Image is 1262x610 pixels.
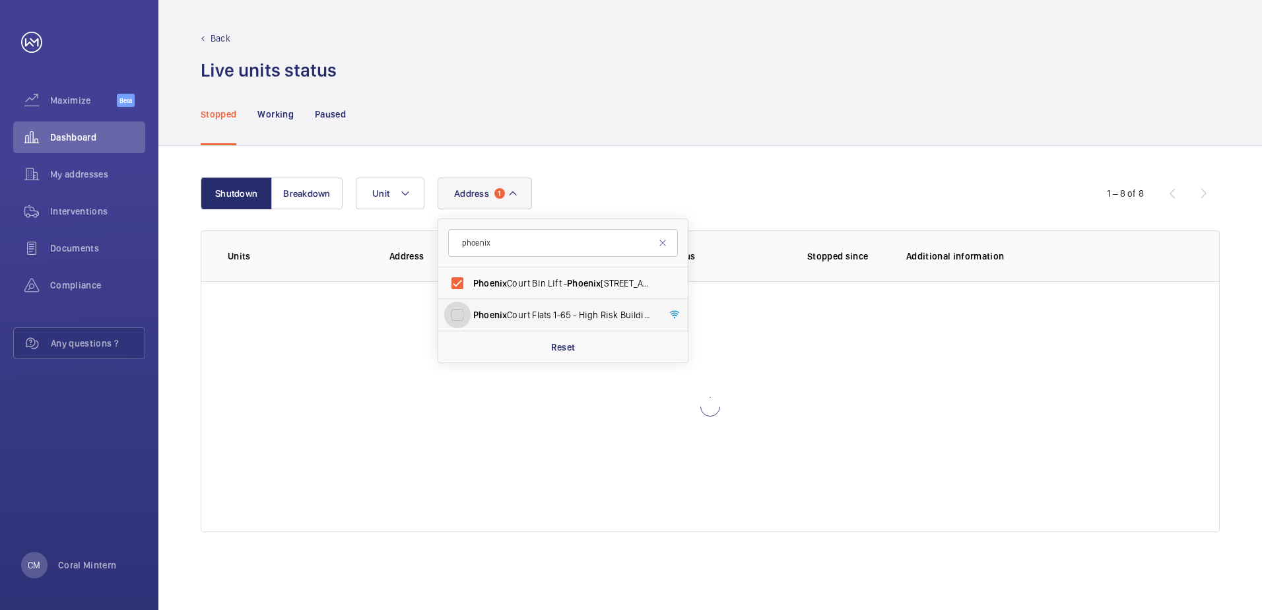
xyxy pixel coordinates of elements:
[473,277,655,290] span: Court Bin Lift - [STREET_ADDRESS]
[389,250,577,263] p: Address
[473,308,655,322] span: Court Flats 1-65 - High Risk Building - [STREET_ADDRESS]
[906,250,1193,263] p: Additional information
[448,229,678,257] input: Search by address
[50,242,145,255] span: Documents
[356,178,424,209] button: Unit
[454,188,489,199] span: Address
[228,250,368,263] p: Units
[50,94,117,107] span: Maximize
[58,559,117,572] p: Coral Mintern
[271,178,343,209] button: Breakdown
[1107,187,1144,200] div: 1 – 8 of 8
[50,279,145,292] span: Compliance
[494,188,505,199] span: 1
[473,278,507,288] span: Phoenix
[567,278,601,288] span: Phoenix
[201,178,272,209] button: Shutdown
[50,205,145,218] span: Interventions
[117,94,135,107] span: Beta
[50,131,145,144] span: Dashboard
[807,250,885,263] p: Stopped since
[372,188,389,199] span: Unit
[50,168,145,181] span: My addresses
[201,58,337,83] h1: Live units status
[211,32,230,45] p: Back
[257,108,293,121] p: Working
[551,341,576,354] p: Reset
[473,310,507,320] span: Phoenix
[438,178,532,209] button: Address1
[315,108,346,121] p: Paused
[51,337,145,350] span: Any questions ?
[201,108,236,121] p: Stopped
[28,559,40,572] p: CM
